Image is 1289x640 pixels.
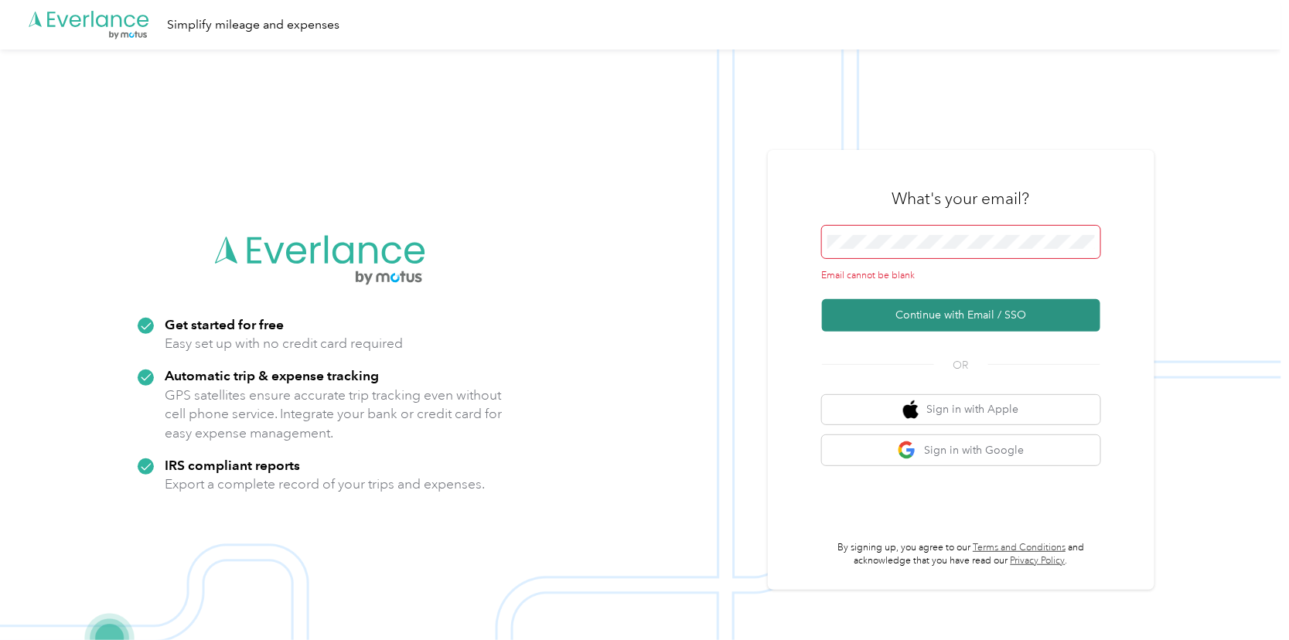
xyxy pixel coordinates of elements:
[165,334,403,353] p: Easy set up with no credit card required
[165,316,284,332] strong: Get started for free
[165,367,379,383] strong: Automatic trip & expense tracking
[822,395,1100,425] button: apple logoSign in with Apple
[898,441,917,460] img: google logo
[165,475,485,494] p: Export a complete record of your trips and expenses.
[1011,555,1066,567] a: Privacy Policy
[822,269,1100,283] div: Email cannot be blank
[822,541,1100,568] p: By signing up, you agree to our and acknowledge that you have read our .
[903,400,919,420] img: apple logo
[165,386,503,443] p: GPS satellites ensure accurate trip tracking even without cell phone service. Integrate your bank...
[973,542,1066,553] a: Terms and Conditions
[934,357,988,373] span: OR
[822,435,1100,465] button: google logoSign in with Google
[165,457,300,473] strong: IRS compliant reports
[822,299,1100,332] button: Continue with Email / SSO
[892,188,1030,209] h3: What's your email?
[167,15,339,35] div: Simplify mileage and expenses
